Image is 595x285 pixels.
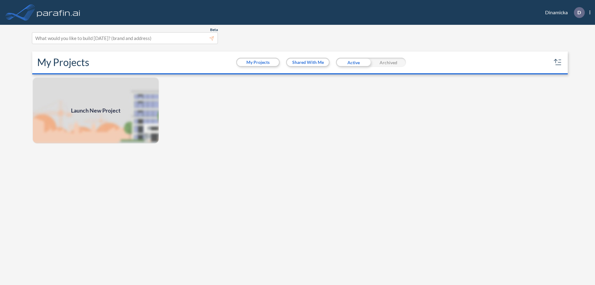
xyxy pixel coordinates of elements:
[36,6,82,19] img: logo
[210,27,218,32] span: Beta
[37,56,89,68] h2: My Projects
[336,58,371,67] div: Active
[32,77,159,144] a: Launch New Project
[536,7,590,18] div: Dinamicka
[32,77,159,144] img: add
[371,58,406,67] div: Archived
[577,10,581,15] p: D
[237,59,279,66] button: My Projects
[553,57,563,67] button: sort
[71,106,121,115] span: Launch New Project
[287,59,329,66] button: Shared With Me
